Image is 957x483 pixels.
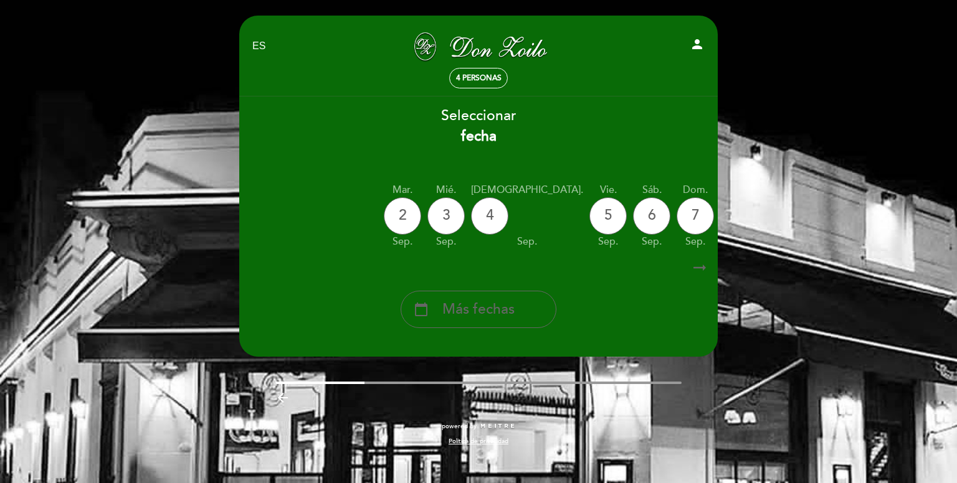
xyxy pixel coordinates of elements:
div: 2 [384,197,421,235]
span: 4 personas [456,73,502,83]
i: person [690,37,705,52]
div: sep. [589,235,627,249]
a: powered by [442,422,515,431]
span: Más fechas [442,299,515,320]
div: sep. [633,235,670,249]
div: 7 [677,197,714,235]
div: 5 [589,197,627,235]
div: Seleccionar [239,106,718,147]
i: arrow_backward [275,390,290,405]
a: Política de privacidad [449,437,508,446]
div: sáb. [633,183,670,197]
div: vie. [589,183,627,197]
i: calendar_today [414,299,429,320]
div: sep. [471,235,583,249]
div: dom. [677,183,714,197]
div: sep. [384,235,421,249]
div: sep. [677,235,714,249]
i: arrow_right_alt [690,255,709,281]
a: [PERSON_NAME] [401,29,556,63]
button: person [690,37,705,56]
div: 6 [633,197,670,235]
div: mié. [427,183,465,197]
span: powered by [442,422,477,431]
div: sep. [427,235,465,249]
div: mar. [384,183,421,197]
b: fecha [461,128,497,145]
div: 3 [427,197,465,235]
div: 4 [471,197,508,235]
img: MEITRE [480,423,515,429]
div: [DEMOGRAPHIC_DATA]. [471,183,583,197]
